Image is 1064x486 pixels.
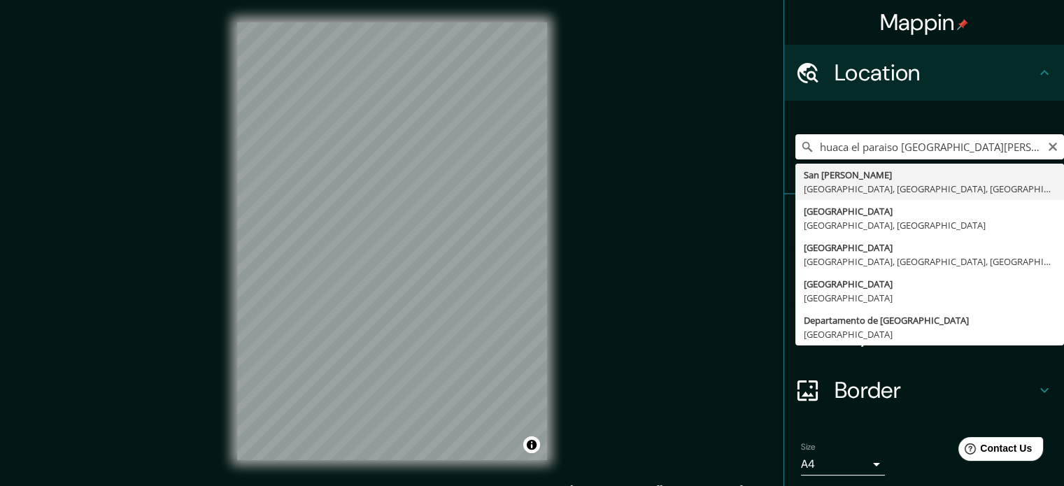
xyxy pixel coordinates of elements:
[804,204,1056,218] div: [GEOGRAPHIC_DATA]
[804,291,1056,305] div: [GEOGRAPHIC_DATA]
[835,376,1036,404] h4: Border
[804,168,1056,182] div: San [PERSON_NAME]
[939,431,1049,471] iframe: Help widget launcher
[784,306,1064,362] div: Layout
[804,241,1056,255] div: [GEOGRAPHIC_DATA]
[835,320,1036,348] h4: Layout
[784,45,1064,101] div: Location
[523,436,540,453] button: Toggle attribution
[835,59,1036,87] h4: Location
[804,182,1056,196] div: [GEOGRAPHIC_DATA], [GEOGRAPHIC_DATA], [GEOGRAPHIC_DATA]
[804,277,1056,291] div: [GEOGRAPHIC_DATA]
[784,362,1064,418] div: Border
[804,218,1056,232] div: [GEOGRAPHIC_DATA], [GEOGRAPHIC_DATA]
[237,22,547,460] canvas: Map
[801,441,816,453] label: Size
[804,255,1056,269] div: [GEOGRAPHIC_DATA], [GEOGRAPHIC_DATA], [GEOGRAPHIC_DATA]
[804,313,1056,327] div: Departamento de [GEOGRAPHIC_DATA]
[784,250,1064,306] div: Style
[1047,139,1058,152] button: Clear
[957,19,968,30] img: pin-icon.png
[801,453,885,476] div: A4
[880,8,969,36] h4: Mappin
[804,327,1056,341] div: [GEOGRAPHIC_DATA]
[784,194,1064,250] div: Pins
[795,134,1064,159] input: Pick your city or area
